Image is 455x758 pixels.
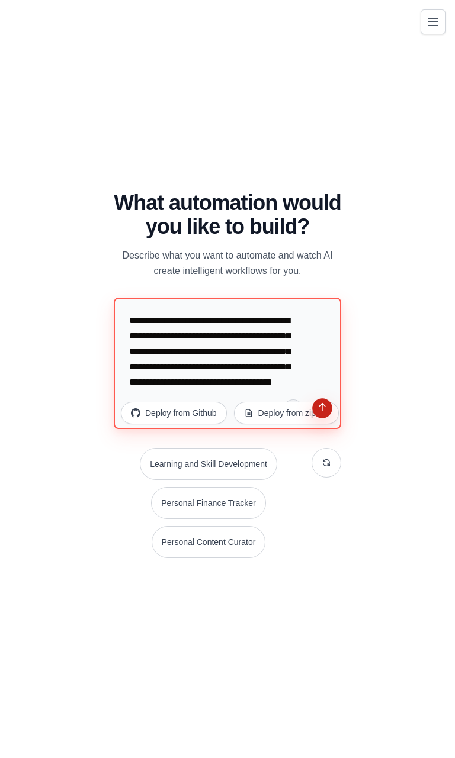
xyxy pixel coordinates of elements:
iframe: Chat Widget [396,701,455,758]
button: Personal Content Curator [152,526,266,558]
button: Learning and Skill Development [140,448,277,480]
button: Personal Finance Tracker [151,487,266,519]
h1: What automation would you like to build? [114,191,341,238]
button: Toggle navigation [421,9,446,34]
button: Deploy from Github [121,402,227,424]
button: Deploy from zip file [234,402,339,424]
p: Describe what you want to automate and watch AI create intelligent workflows for you. [114,248,341,279]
